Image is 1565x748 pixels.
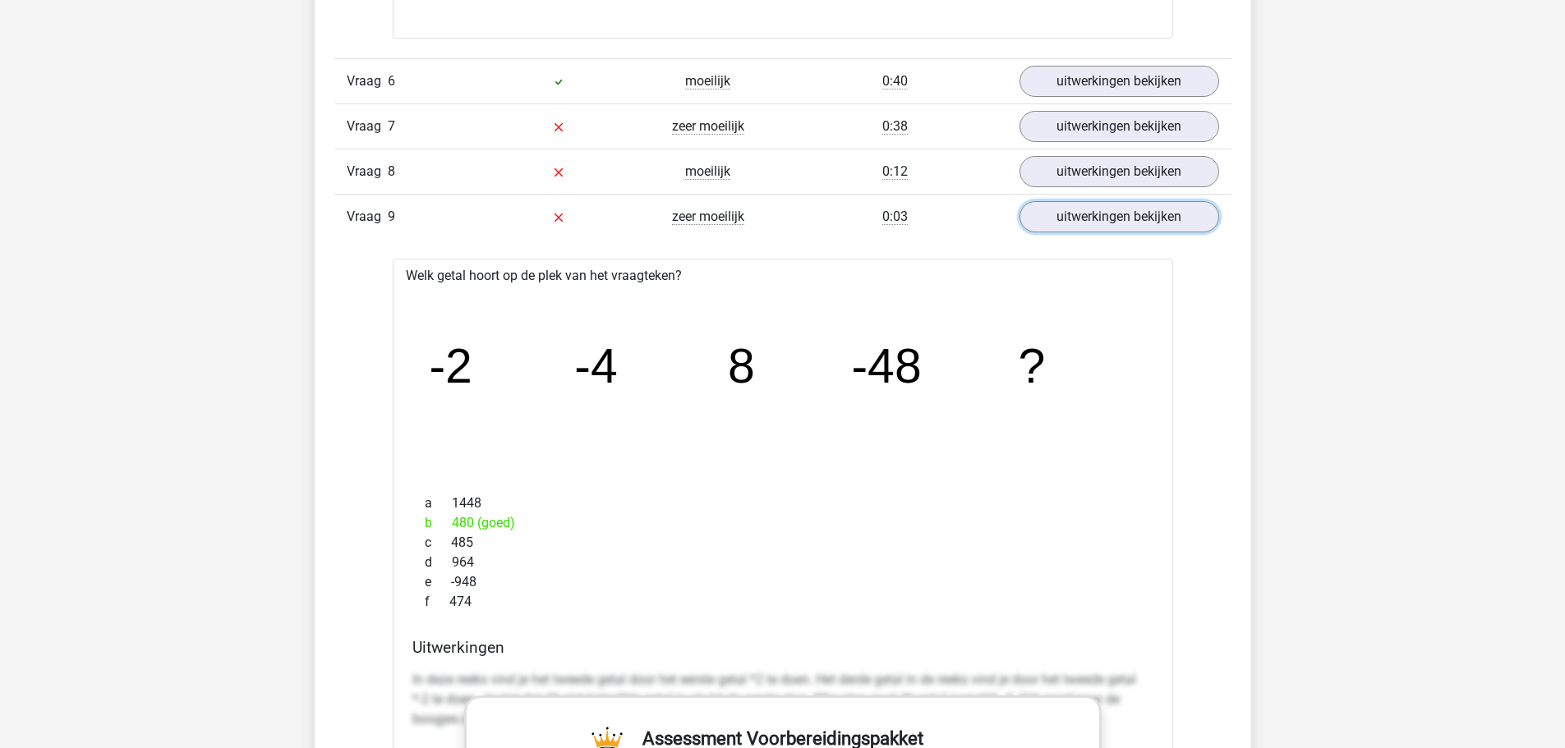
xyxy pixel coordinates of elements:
[882,73,908,89] span: 0:40
[1020,201,1219,232] a: uitwerkingen bekijken
[852,340,922,394] tspan: -48
[425,553,452,572] span: d
[672,118,744,135] span: zeer moeilijk
[425,572,451,592] span: e
[412,533,1153,553] div: 485
[1020,156,1219,187] a: uitwerkingen bekijken
[412,493,1153,513] div: 1448
[347,117,388,136] span: Vraag
[425,533,451,553] span: c
[388,73,395,89] span: 6
[574,340,618,394] tspan: -4
[672,209,744,225] span: zeer moeilijk
[728,340,755,394] tspan: 8
[1020,340,1047,394] tspan: ?
[412,638,1153,657] h4: Uitwerkingen
[882,118,908,135] span: 0:38
[412,513,1153,533] div: 480 (goed)
[412,553,1153,572] div: 964
[347,162,388,181] span: Vraag
[685,73,730,89] span: moeilijk
[425,513,452,533] span: b
[388,163,395,179] span: 8
[1020,111,1219,142] a: uitwerkingen bekijken
[882,209,908,225] span: 0:03
[882,163,908,180] span: 0:12
[412,592,1153,612] div: 474
[388,118,395,134] span: 7
[388,209,395,224] span: 9
[685,163,730,180] span: moeilijk
[412,572,1153,592] div: -948
[347,71,388,91] span: Vraag
[425,592,449,612] span: f
[347,207,388,227] span: Vraag
[429,340,472,394] tspan: -2
[412,670,1153,729] p: In deze reeks vind je het tweede getal door het eerste getal *2 te doen. Het derde getal in de re...
[1020,66,1219,97] a: uitwerkingen bekijken
[425,493,452,513] span: a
